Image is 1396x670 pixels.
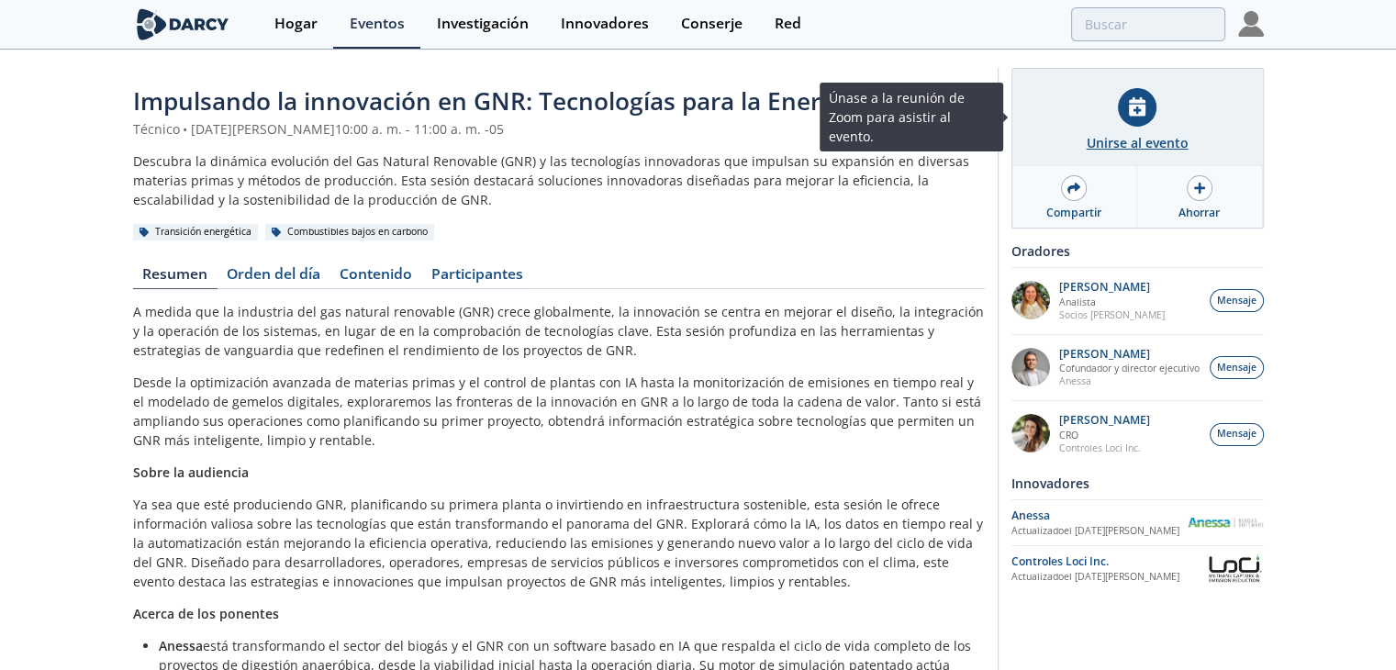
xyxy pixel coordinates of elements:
font: Cofundador y director ejecutivo [1059,362,1200,374]
font: Oradores [1011,242,1070,260]
img: 1fdb2308-3d70-46db-bc64-f6eabefcce4d [1011,348,1050,386]
font: CRO [1059,429,1078,441]
font: • [183,120,187,138]
font: [PERSON_NAME] [1059,279,1150,295]
font: Transición energética [155,225,251,238]
font: Anessa [1011,508,1050,523]
font: Anessa [1059,374,1091,387]
font: Técnico [133,120,180,138]
font: Contenido [340,263,412,284]
font: Desde la optimización avanzada de materias primas y el control de plantas con IA hasta la monitor... [133,374,981,449]
font: [PERSON_NAME] [1059,412,1150,428]
font: Mensaje [1217,294,1256,307]
font: Orden del día [227,263,320,284]
a: Participantes [422,267,533,289]
a: Orden del día [218,267,330,289]
font: A medida que la industria del gas natural renovable (GNR) crece globalmente, la innovación se cen... [133,303,984,359]
font: Combustibles bajos en carbono [287,225,428,238]
font: Eventos [350,13,405,33]
font: Red [775,13,801,33]
font: Ya sea que esté produciendo GNR, planificando su primera planta o invirtiendo en infraestructura ... [133,496,983,590]
font: [PERSON_NAME] [1059,346,1150,362]
font: Ahorrar [1178,205,1220,220]
button: Mensaje [1210,356,1264,379]
font: Resumen [142,263,207,284]
font: Conserje [681,13,743,33]
font: Socios [PERSON_NAME] [1059,308,1165,321]
font: Analista [1059,296,1096,308]
font: Unirse al evento [1087,134,1189,151]
font: Mensaje [1217,427,1256,440]
font: Descubra la dinámica evolución del Gas Natural Renovable (GNR) y las tecnologías innovadoras que ... [133,152,969,208]
button: Mensaje [1210,289,1264,312]
button: Mensaje [1210,423,1264,446]
a: Contenido [330,267,422,289]
a: Resumen [133,267,218,289]
font: Anessa [159,637,203,654]
font: Actualizado [1011,524,1064,537]
font: Acerca de los ponentes [133,605,279,622]
font: Compartir [1046,205,1101,220]
font: el [DATE][PERSON_NAME] [1064,524,1179,537]
font: Investigación [437,13,529,33]
img: logo-wide.svg [133,8,233,40]
font: Hogar [274,13,318,33]
font: 10:00 a. m. - 11:00 a. m. -05 [335,120,504,138]
font: Mensaje [1217,361,1256,374]
img: Anessa [1187,518,1264,528]
img: Perfil [1238,11,1264,37]
img: fddc0511-1997-4ded-88a0-30228072d75f [1011,281,1050,319]
font: Controles Loci Inc. [1059,441,1141,454]
font: Actualizado [1011,570,1064,583]
font: Sobre la audiencia [133,463,249,481]
font: Innovadores [1011,475,1089,492]
font: Innovadores [561,13,649,33]
font: Controles Loci Inc. [1011,553,1109,569]
font: el [DATE][PERSON_NAME] [1064,570,1179,583]
img: 737ad19b-6c50-4cdf-92c7-29f5966a019e [1011,414,1050,452]
font: Impulsando la innovación en GNR: Tecnologías para la Energía Sostenible [133,84,980,117]
font: [DATE][PERSON_NAME] [191,120,335,138]
input: Búsqueda avanzada [1071,7,1225,41]
a: Controles Loci Inc. Actualizadoel [DATE][PERSON_NAME] Controles Loci Inc. [1011,553,1264,585]
font: Participantes [431,263,523,284]
img: Controles Loci Inc. [1205,553,1263,585]
a: Anessa Actualizadoel [DATE][PERSON_NAME] Anessa [1011,507,1264,539]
